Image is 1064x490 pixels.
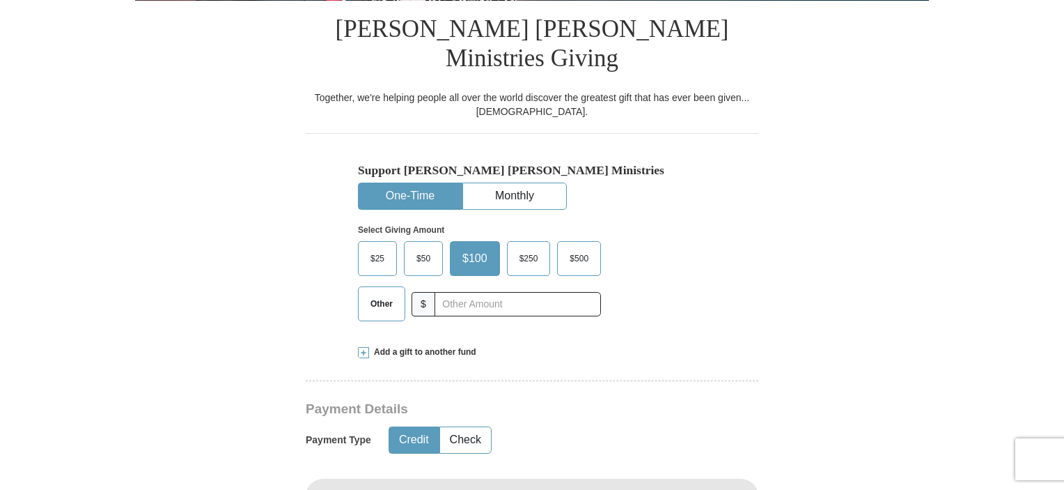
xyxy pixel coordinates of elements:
span: $50 [409,248,437,269]
span: $500 [563,248,595,269]
span: Add a gift to another fund [369,346,476,358]
h3: Payment Details [306,401,661,418]
button: One-Time [359,183,462,209]
span: $100 [455,248,494,269]
strong: Select Giving Amount [358,225,444,235]
button: Credit [389,427,439,453]
span: Other [363,293,400,314]
input: Other Amount [435,292,601,316]
h5: Support [PERSON_NAME] [PERSON_NAME] Ministries [358,163,706,178]
button: Monthly [463,183,566,209]
h1: [PERSON_NAME] [PERSON_NAME] Ministries Giving [306,1,758,91]
span: $250 [513,248,545,269]
span: $25 [363,248,391,269]
h5: Payment Type [306,434,371,446]
span: $ [412,292,435,316]
div: Together, we're helping people all over the world discover the greatest gift that has ever been g... [306,91,758,118]
button: Check [440,427,491,453]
